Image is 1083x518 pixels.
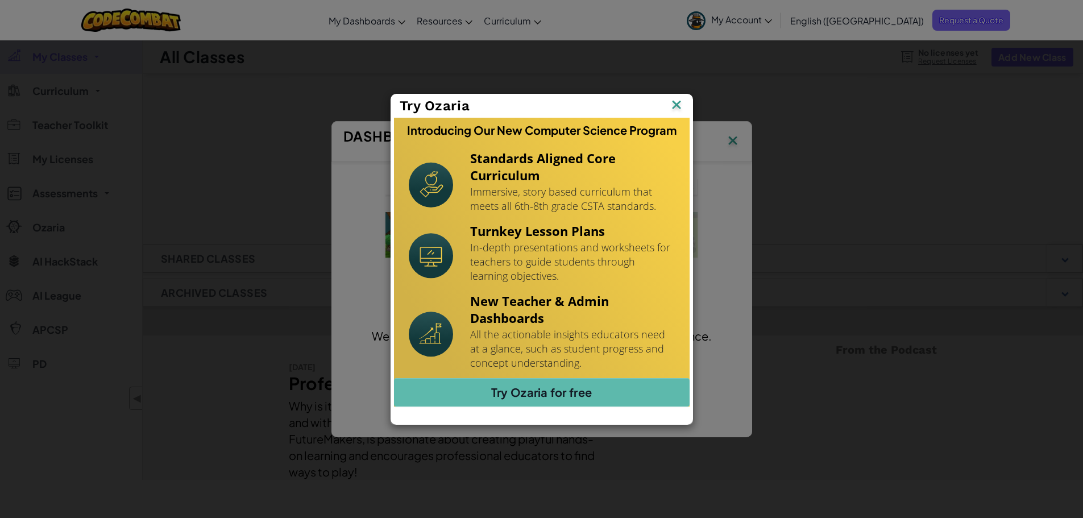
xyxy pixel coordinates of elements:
[470,150,675,184] h4: Standards Aligned Core Curriculum
[409,233,453,279] img: Icon_Turnkey.svg
[409,312,453,357] img: Icon_NewTeacherDashboard.svg
[400,98,470,114] span: Try Ozaria
[407,123,677,137] h3: Introducing Our New Computer Science Program
[409,162,453,208] img: Icon_StandardsAlignment.svg
[470,222,675,239] h4: Turnkey Lesson Plans
[470,185,675,213] p: Immersive, story based curriculum that meets all 6th-8th grade CSTA standards.
[470,241,675,283] p: In-depth presentations and worksheets for teachers to guide students through learning objectives.
[470,328,675,370] p: All the actionable insights educators need at a glance, such as student progress and concept unde...
[669,97,684,114] img: IconClose.svg
[394,378,690,407] a: Try Ozaria for free
[470,292,675,326] h4: New Teacher & Admin Dashboards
